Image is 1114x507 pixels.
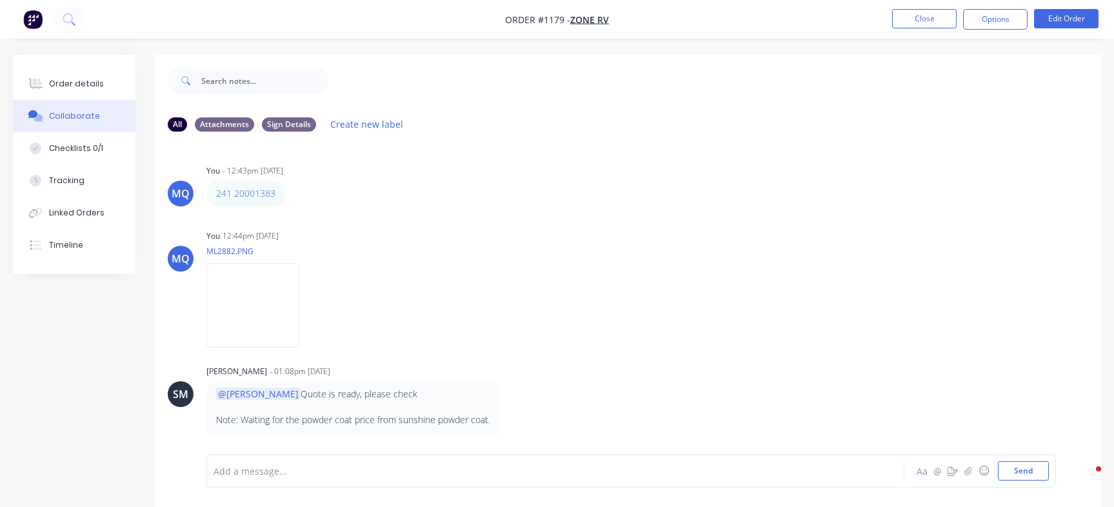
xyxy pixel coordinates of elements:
[23,10,43,29] img: Factory
[49,110,100,122] div: Collaborate
[49,143,103,154] div: Checklists 0/1
[324,115,410,133] button: Create new label
[976,463,991,479] button: ☺
[914,463,930,479] button: Aa
[223,230,279,242] div: 12:44pm [DATE]
[1070,463,1101,494] iframe: Intercom live chat
[963,9,1028,30] button: Options
[998,461,1049,481] button: Send
[49,78,104,90] div: Order details
[223,165,283,177] div: - 12:43pm [DATE]
[13,100,135,132] button: Collaborate
[206,165,220,177] div: You
[216,413,490,426] p: Note: Waiting for the powder coat price from sunshine powder coat.
[206,246,312,257] p: ML2882.PNG
[49,207,104,219] div: Linked Orders
[262,117,316,132] div: Sign Details
[270,366,330,377] div: - 01:08pm [DATE]
[216,388,490,401] p: Quote is ready, please check
[570,14,609,26] a: Zone RV
[173,386,188,402] div: SM
[206,230,220,242] div: You
[206,366,267,377] div: [PERSON_NAME]
[13,164,135,197] button: Tracking
[1034,9,1099,28] button: Edit Order
[13,68,135,100] button: Order details
[892,9,957,28] button: Close
[195,117,254,132] div: Attachments
[49,175,85,186] div: Tracking
[930,463,945,479] button: @
[13,229,135,261] button: Timeline
[201,68,329,94] input: Search notes...
[505,14,570,26] span: Order #1179 -
[13,197,135,229] button: Linked Orders
[172,251,190,266] div: MQ
[49,239,83,251] div: Timeline
[168,117,187,132] div: All
[216,388,301,400] span: @[PERSON_NAME]
[172,186,190,201] div: MQ
[216,187,275,199] a: 241 20001383
[13,132,135,164] button: Checklists 0/1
